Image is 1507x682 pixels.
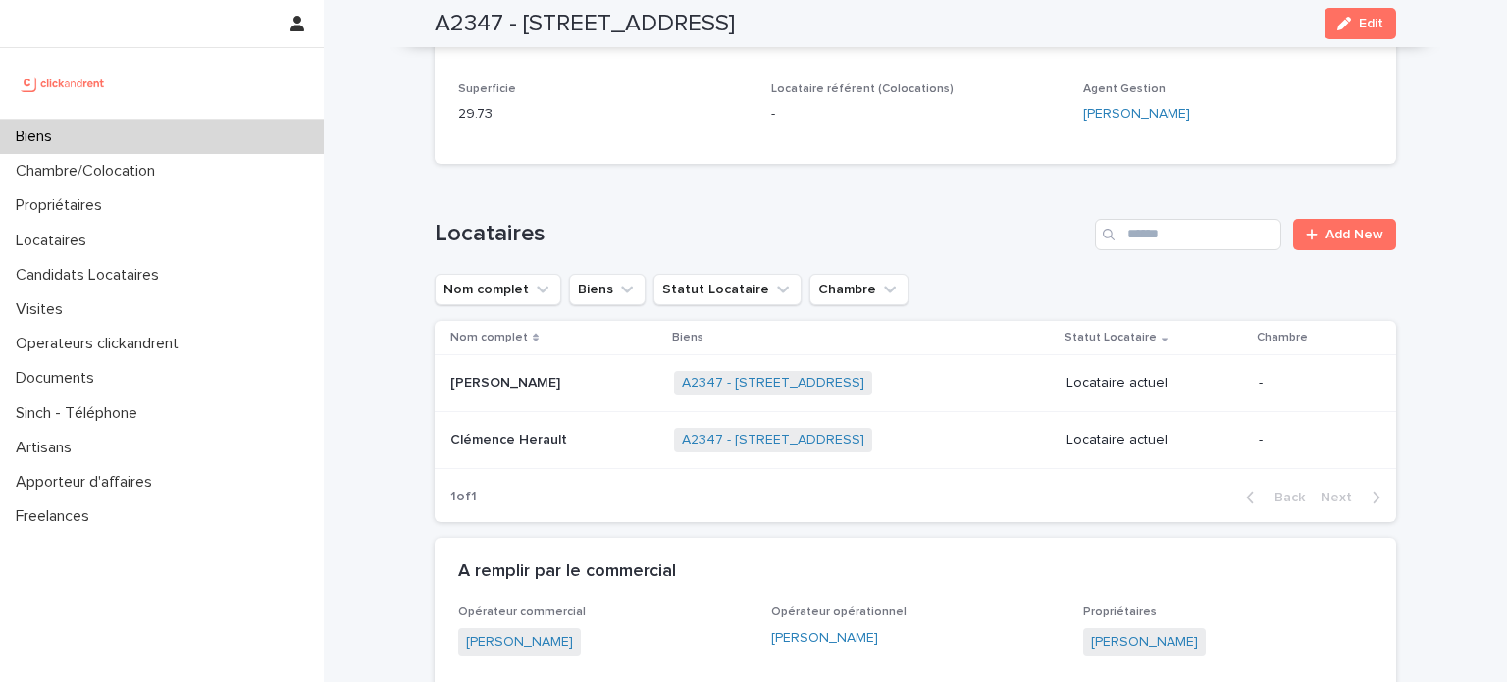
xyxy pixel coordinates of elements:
p: - [1259,375,1365,392]
button: Statut Locataire [653,274,802,305]
button: Back [1230,489,1313,506]
p: Propriétaires [8,196,118,215]
p: 29.73 [458,104,748,125]
span: Back [1263,491,1305,504]
p: - [1259,432,1365,448]
span: Add New [1325,228,1383,241]
p: Candidats Locataires [8,266,175,285]
p: Apporteur d'affaires [8,473,168,492]
span: Next [1321,491,1364,504]
p: Documents [8,369,110,388]
span: Locataire référent (Colocations) [771,83,954,95]
p: Operateurs clickandrent [8,335,194,353]
p: Freelances [8,507,105,526]
h2: A2347 - [STREET_ADDRESS] [435,10,735,38]
p: Chambre [1257,327,1308,348]
span: Opérateur opérationnel [771,606,907,618]
a: A2347 - [STREET_ADDRESS] [682,432,864,448]
a: Add New [1293,219,1396,250]
p: Clémence Herault [450,428,571,448]
p: 1 of 1 [435,473,493,521]
span: Opérateur commercial [458,606,586,618]
p: Locataire actuel [1066,432,1243,448]
p: Biens [672,327,703,348]
p: Visites [8,300,78,319]
input: Search [1095,219,1281,250]
h1: Locataires [435,220,1087,248]
p: Sinch - Téléphone [8,404,153,423]
span: Agent Gestion [1083,83,1166,95]
img: UCB0brd3T0yccxBKYDjQ [16,64,111,103]
p: Biens [8,128,68,146]
p: Statut Locataire [1065,327,1157,348]
span: Superficie [458,83,516,95]
p: Locataires [8,232,102,250]
p: Artisans [8,439,87,457]
a: [PERSON_NAME] [1091,632,1198,653]
button: Nom complet [435,274,561,305]
tr: [PERSON_NAME][PERSON_NAME] A2347 - [STREET_ADDRESS] Locataire actuel- [435,355,1396,412]
a: A2347 - [STREET_ADDRESS] [682,375,864,392]
a: [PERSON_NAME] [1083,104,1190,125]
h2: A remplir par le commercial [458,561,676,583]
p: - [771,104,1061,125]
p: [PERSON_NAME] [450,371,564,392]
tr: Clémence HeraultClémence Herault A2347 - [STREET_ADDRESS] Locataire actuel- [435,411,1396,468]
p: Chambre/Colocation [8,162,171,181]
button: Chambre [809,274,909,305]
span: Edit [1359,17,1383,30]
button: Next [1313,489,1396,506]
p: Nom complet [450,327,528,348]
a: [PERSON_NAME] [771,628,878,649]
a: [PERSON_NAME] [466,632,573,653]
button: Edit [1325,8,1396,39]
button: Biens [569,274,646,305]
p: Locataire actuel [1066,375,1243,392]
span: Propriétaires [1083,606,1157,618]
